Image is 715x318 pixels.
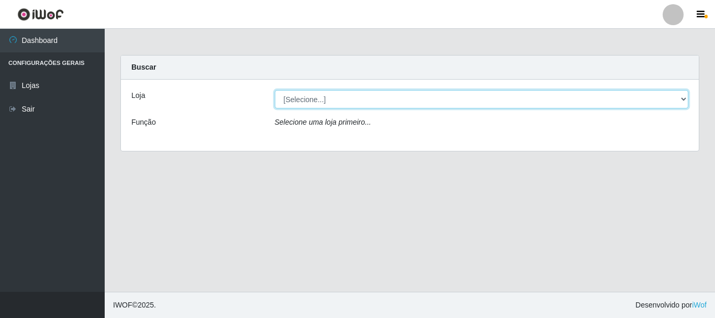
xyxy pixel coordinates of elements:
[692,301,707,309] a: iWof
[131,90,145,101] label: Loja
[113,301,132,309] span: IWOF
[131,117,156,128] label: Função
[131,63,156,71] strong: Buscar
[635,300,707,311] span: Desenvolvido por
[275,118,371,126] i: Selecione uma loja primeiro...
[17,8,64,21] img: CoreUI Logo
[113,300,156,311] span: © 2025 .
